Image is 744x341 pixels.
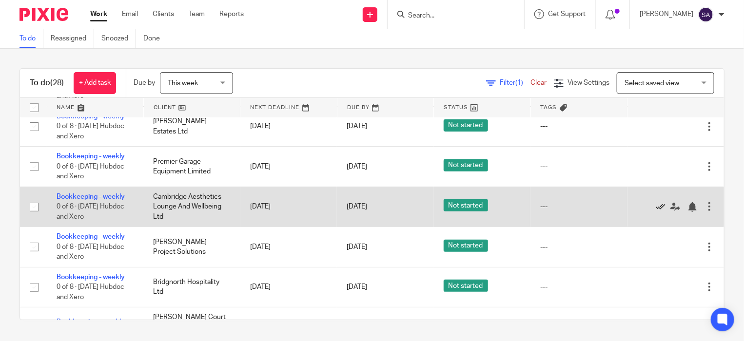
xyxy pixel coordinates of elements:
td: [DATE] [240,227,337,267]
a: Done [143,29,167,48]
a: Email [122,9,138,19]
img: svg%3E [698,7,714,22]
h1: To do [30,78,64,88]
td: [DATE] [240,267,337,307]
span: Get Support [548,11,586,18]
span: Not started [444,240,488,252]
td: [DATE] [240,106,337,146]
td: [PERSON_NAME] Project Solutions [143,227,240,267]
a: Work [90,9,107,19]
p: [PERSON_NAME] [640,9,693,19]
a: Bookkeeping - weekly [57,233,125,240]
span: [DATE] [347,244,367,250]
a: Bookkeeping - weekly [57,193,125,200]
a: Bookkeeping - weekly [57,274,125,281]
a: To do [20,29,43,48]
div: --- [540,242,617,252]
span: 0 of 8 · [DATE] Hubdoc and Xero [57,244,124,261]
span: Tags [541,105,557,110]
span: Not started [444,199,488,211]
a: Clear [530,79,547,86]
a: Mark as done [656,202,670,211]
span: (28) [50,79,64,87]
span: 0 of 8 · [DATE] Hubdoc and Xero [57,123,124,140]
span: [DATE] [347,284,367,290]
a: + Add task [74,72,116,94]
span: (1) [515,79,523,86]
span: [DATE] [347,123,367,130]
span: Not started [444,280,488,292]
div: --- [540,282,617,292]
span: Select saved view [625,80,679,87]
a: Reassigned [51,29,94,48]
img: Pixie [20,8,68,21]
td: Premier Garage Equipment Limited [143,147,240,187]
a: Reports [219,9,244,19]
td: Bridgnorth Hospitality Ltd [143,267,240,307]
td: [DATE] [240,187,337,227]
td: Cambridge Aesthetics Lounge And Wellbeing Ltd [143,187,240,227]
span: 0 of 8 · [DATE] Hubdoc and Xero [57,284,124,301]
span: Not started [444,159,488,171]
div: --- [540,162,617,171]
span: [DATE] [347,163,367,170]
span: 0 of 8 · [DATE] Hubdoc and Xero [57,203,124,220]
span: Filter [500,79,530,86]
a: Bookkeeping - weekly [57,319,125,325]
td: [PERSON_NAME] Estates Ltd [143,106,240,146]
a: Team [189,9,205,19]
a: Snoozed [101,29,136,48]
a: Bookkeeping - weekly [57,153,125,160]
p: Due by [134,78,155,88]
span: Not started [444,119,488,132]
a: Bookkeeping - weekly [57,113,125,120]
span: View Settings [568,79,609,86]
span: This week [168,80,198,87]
span: 0 of 8 · [DATE] Hubdoc and Xero [57,163,124,180]
div: --- [540,121,617,131]
span: [DATE] [347,203,367,210]
div: --- [540,202,617,211]
a: Clients [153,9,174,19]
input: Search [407,12,495,20]
td: [DATE] [240,147,337,187]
